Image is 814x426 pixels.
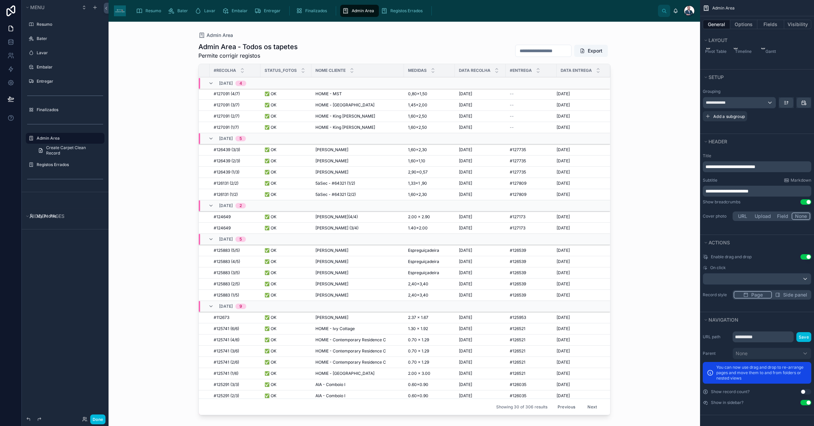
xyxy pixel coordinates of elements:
label: Registos Errados [37,162,100,167]
a: HOMIE - MST [315,91,400,97]
span: [DATE] [557,225,570,231]
a: Entregar [252,5,285,17]
span: -- [510,91,514,97]
a: ✅ OK [265,259,307,264]
span: ✅ OK [265,158,276,164]
a: ✅ OK [265,91,307,97]
a: ✅ OK [265,248,307,253]
a: ✅ OK [265,114,307,119]
a: [DATE] [459,259,502,264]
a: #125883 (5/5) [214,248,256,253]
span: #127809 [510,181,526,186]
span: [DATE] [557,259,570,264]
div: scrollable content [703,186,811,197]
span: ✅ OK [265,147,276,153]
span: ✅ OK [265,192,276,197]
a: #125883 (3/5) [214,270,256,276]
a: Finalizados [294,5,332,17]
span: [DATE] [557,181,570,186]
a: My Profile [37,214,100,219]
span: [DATE] [459,102,472,108]
a: [DATE] [557,91,602,97]
a: #126131 (1/2) [214,192,256,197]
span: [DATE] [459,259,472,264]
span: [DATE] [459,114,472,119]
span: ✅ OK [265,214,276,220]
a: ✅ OK [265,158,307,164]
a: [PERSON_NAME] [315,281,400,287]
span: Espreguiçadeira [408,259,439,264]
a: ✅ OK [265,214,307,220]
span: Timeline [735,49,752,54]
a: Admin Area [340,5,379,17]
button: URL [734,212,752,220]
label: Cover photo [703,214,730,219]
span: -- [510,102,514,108]
a: ✅ OK [265,125,307,130]
label: Grouping [703,89,720,94]
span: Header [709,139,727,144]
span: 1,45×2,00 [408,102,427,108]
a: #127091 (3/7) [214,102,256,108]
a: [DATE] [557,214,602,220]
span: #126439 (3/3) [214,147,240,153]
a: [DATE] [459,281,502,287]
span: Layout [709,37,728,43]
span: HOMIE - MST [315,91,342,97]
span: #125883 (1/5) [214,292,239,298]
a: #125883 (2/5) [214,281,256,287]
button: Header [703,137,807,146]
a: 1.40×2.00 [408,225,451,231]
span: [DATE] [459,192,472,197]
span: [DATE] [557,158,570,164]
a: [DATE] [557,192,602,197]
a: Bater [37,36,100,41]
a: #125883 (1/5) [214,292,256,298]
span: [PERSON_NAME] [315,169,348,175]
a: Lavar [193,5,220,17]
a: [DATE] [459,292,502,298]
span: 2,40×3,40 [408,281,428,287]
span: Resumo [146,8,161,14]
a: HOMIE - King [PERSON_NAME] [315,114,400,119]
span: [PERSON_NAME] [315,158,348,164]
a: HOMIE - [GEOGRAPHIC_DATA] [315,102,400,108]
span: ✅ OK [265,225,276,231]
span: 1,60×2,30 [408,147,427,153]
span: [PERSON_NAME] [315,270,348,276]
label: Embalar [37,64,100,70]
span: #126539 [510,259,526,264]
span: Side panel [783,291,807,298]
a: #127091 (1/7) [214,125,256,130]
a: [PERSON_NAME] (3/4) [315,225,400,231]
span: [DATE] [459,169,472,175]
a: ✅ OK [265,181,307,186]
a: ✅ OK [265,102,307,108]
label: Subtitle [703,178,717,183]
span: 1,60×2,50 [408,125,427,130]
a: [DATE] [459,225,502,231]
a: ✅ OK [265,192,307,197]
span: [DATE] [557,125,570,130]
span: ✅ OK [265,259,276,264]
span: Add a subgroup [713,114,745,119]
button: Hidden pages [24,211,102,221]
a: Lavar [37,50,100,56]
a: [DATE] [459,114,502,119]
span: 1.40×2.00 [408,225,428,231]
a: [DATE] [459,91,502,97]
div: scrollable content [131,3,658,18]
label: Resumo [37,22,100,27]
a: #126439 (2/3) [214,158,256,164]
span: #126131 (1/2) [214,192,238,197]
a: Create Carpet Clean Record [34,145,104,156]
span: [DATE] [557,214,570,220]
span: #127735 [510,147,526,153]
a: #126439 (1/3) [214,169,256,175]
span: ✅ OK [265,181,276,186]
span: #127091 (4/7) [214,91,240,97]
span: #126131 (2/2) [214,181,238,186]
a: Finalizados [37,107,100,113]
